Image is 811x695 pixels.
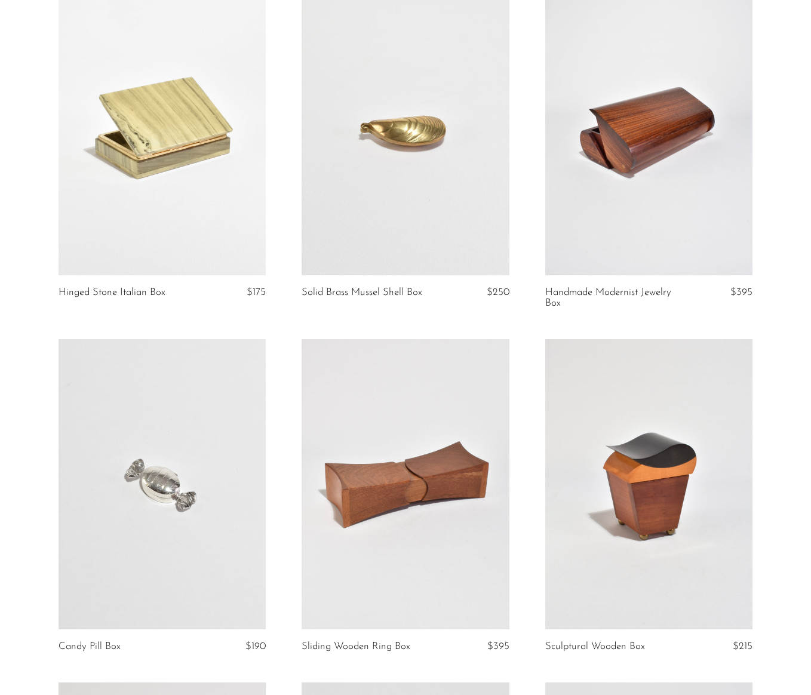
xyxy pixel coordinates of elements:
span: $175 [247,287,266,297]
a: Solid Brass Mussel Shell Box [302,287,422,298]
span: $215 [733,641,752,651]
span: $250 [487,287,509,297]
a: Hinged Stone Italian Box [59,287,165,298]
a: Handmade Modernist Jewelry Box [545,287,683,309]
a: Candy Pill Box [59,641,121,652]
a: Sliding Wooden Ring Box [302,641,410,652]
span: $395 [487,641,509,651]
span: $395 [730,287,752,297]
a: Sculptural Wooden Box [545,641,645,652]
span: $190 [245,641,266,651]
